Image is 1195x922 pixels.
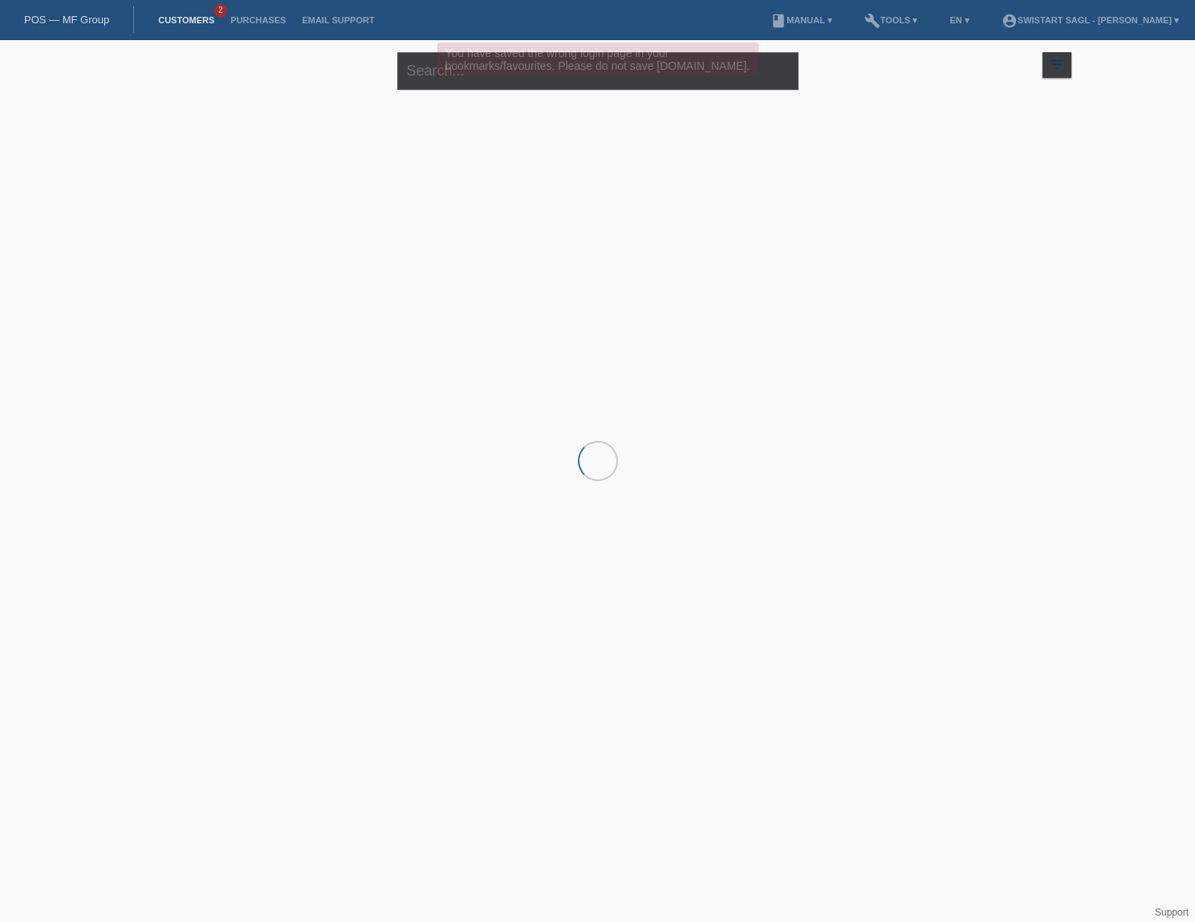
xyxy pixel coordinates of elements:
[762,15,840,25] a: bookManual ▾
[150,15,222,25] a: Customers
[1048,55,1066,73] i: filter_list
[214,4,227,18] span: 2
[770,13,787,29] i: book
[1155,907,1189,918] a: Support
[437,43,758,76] div: You have saved the wrong login page in your bookmarks/favourites. Please do not save [DOMAIN_NAME].
[24,14,109,26] a: POS — MF Group
[942,15,978,25] a: EN ▾
[294,15,382,25] a: Email Support
[856,15,926,25] a: buildTools ▾
[864,13,880,29] i: build
[1002,13,1018,29] i: account_circle
[994,15,1187,25] a: account_circleSwistart Sagl - [PERSON_NAME] ▾
[222,15,294,25] a: Purchases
